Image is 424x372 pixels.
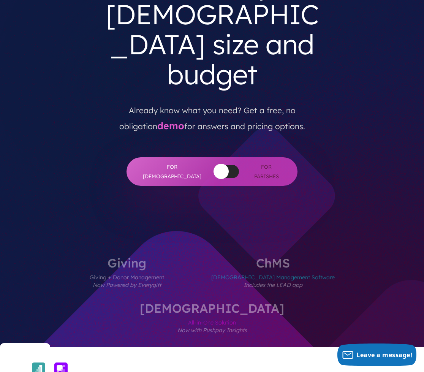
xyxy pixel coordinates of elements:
a: demo [157,120,184,131]
em: Includes the LEAD app [244,282,302,288]
button: Leave a message! [337,344,416,366]
label: ChMS [188,257,358,302]
label: [DEMOGRAPHIC_DATA] [117,302,307,347]
span: [DEMOGRAPHIC_DATA] Management Software [211,269,335,302]
span: Leave a message! [356,351,413,359]
em: Now with Pushpay Insights [177,327,247,334]
p: Already know what you need? Get a free, no obligation for answers and pricing options. [104,96,320,135]
span: For [DEMOGRAPHIC_DATA] [142,162,203,181]
span: For Parishes [250,162,282,181]
span: Giving + Donor Management [90,269,164,302]
label: Giving [67,257,187,302]
em: Now Powered by Everygift [93,282,161,288]
span: All-in-One Solution [140,314,284,347]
